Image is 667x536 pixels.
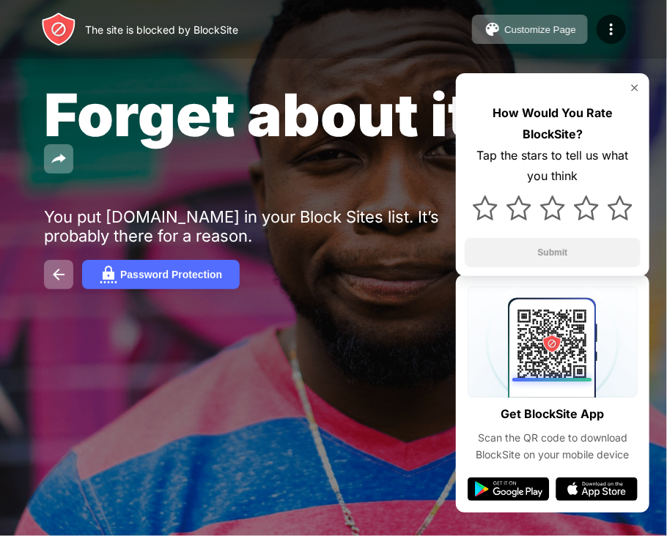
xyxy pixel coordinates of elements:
[484,21,501,38] img: pallet.svg
[50,150,67,168] img: share.svg
[44,207,497,245] div: You put [DOMAIN_NAME] in your Block Sites list. It’s probably there for a reason.
[41,12,76,47] img: header-logo.svg
[465,103,641,145] div: How Would You Rate BlockSite?
[504,24,576,35] div: Customize Page
[100,266,117,283] img: password.svg
[540,196,565,220] img: star.svg
[468,430,638,463] div: Scan the QR code to download BlockSite on your mobile device
[608,196,633,220] img: star.svg
[556,477,638,501] img: app-store.svg
[465,238,641,267] button: Submit
[472,15,588,44] button: Customize Page
[44,79,493,150] span: Forget about it.
[501,403,605,425] div: Get BlockSite App
[468,477,550,501] img: google-play.svg
[602,21,620,38] img: menu-icon.svg
[82,260,240,289] button: Password Protection
[85,23,238,36] div: The site is blocked by BlockSite
[574,196,599,220] img: star.svg
[473,196,498,220] img: star.svg
[50,266,67,283] img: back.svg
[120,269,222,280] div: Password Protection
[465,145,641,187] div: Tap the stars to tell us what you think
[506,196,531,220] img: star.svg
[629,82,641,94] img: rate-us-close.svg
